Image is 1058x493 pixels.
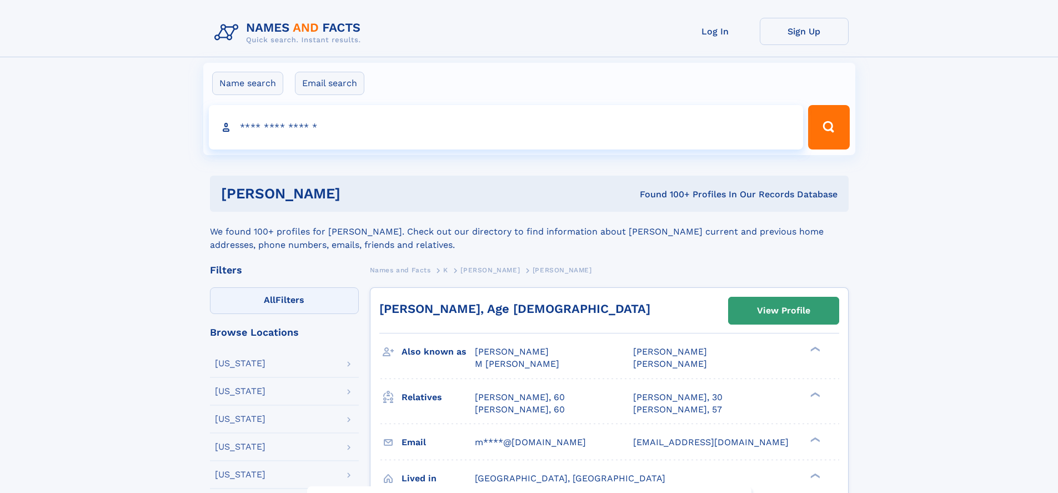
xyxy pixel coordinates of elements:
[729,297,839,324] a: View Profile
[402,388,475,407] h3: Relatives
[264,295,275,305] span: All
[212,72,283,95] label: Name search
[402,469,475,488] h3: Lived in
[443,263,448,277] a: K
[215,415,265,424] div: [US_STATE]
[760,18,849,45] a: Sign Up
[370,263,431,277] a: Names and Facts
[633,391,723,404] a: [PERSON_NAME], 30
[475,346,549,357] span: [PERSON_NAME]
[633,358,707,369] span: [PERSON_NAME]
[475,404,565,416] a: [PERSON_NAME], 60
[808,391,821,398] div: ❯
[210,265,359,275] div: Filters
[221,187,490,201] h1: [PERSON_NAME]
[757,298,810,323] div: View Profile
[808,105,849,150] button: Search Button
[460,266,520,274] span: [PERSON_NAME]
[475,391,565,404] a: [PERSON_NAME], 60
[209,105,804,150] input: search input
[215,387,265,396] div: [US_STATE]
[633,437,789,447] span: [EMAIL_ADDRESS][DOMAIN_NAME]
[443,266,448,274] span: K
[475,473,665,484] span: [GEOGRAPHIC_DATA], [GEOGRAPHIC_DATA]
[475,358,559,369] span: M [PERSON_NAME]
[215,470,265,479] div: [US_STATE]
[808,436,821,443] div: ❯
[215,442,265,451] div: [US_STATE]
[671,18,760,45] a: Log In
[210,18,370,48] img: Logo Names and Facts
[210,327,359,337] div: Browse Locations
[402,433,475,452] h3: Email
[633,346,707,357] span: [PERSON_NAME]
[402,342,475,361] h3: Also known as
[808,346,821,353] div: ❯
[533,266,592,274] span: [PERSON_NAME]
[215,359,265,368] div: [US_STATE]
[295,72,364,95] label: Email search
[460,263,520,277] a: [PERSON_NAME]
[210,287,359,314] label: Filters
[379,302,650,316] a: [PERSON_NAME], Age [DEMOGRAPHIC_DATA]
[808,472,821,479] div: ❯
[210,212,849,252] div: We found 100+ profiles for [PERSON_NAME]. Check out our directory to find information about [PERS...
[633,404,722,416] a: [PERSON_NAME], 57
[490,188,838,201] div: Found 100+ Profiles In Our Records Database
